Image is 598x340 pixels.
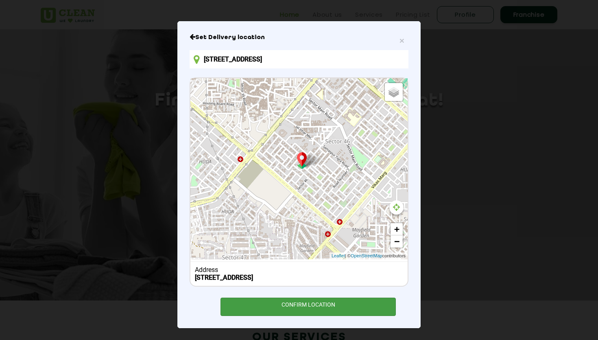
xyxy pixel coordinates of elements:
[195,274,253,281] b: [STREET_ADDRESS]
[399,36,404,45] span: ×
[391,235,403,248] a: Zoom out
[195,266,404,274] div: Address
[332,252,345,259] a: Leaflet
[190,50,408,68] input: Enter location
[391,223,403,235] a: Zoom in
[399,36,404,45] button: Close
[351,252,382,259] a: OpenStreetMap
[190,33,408,42] h6: Close
[385,83,403,101] a: Layers
[330,252,408,259] div: | © contributors
[220,298,396,316] div: CONFIRM LOCATION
